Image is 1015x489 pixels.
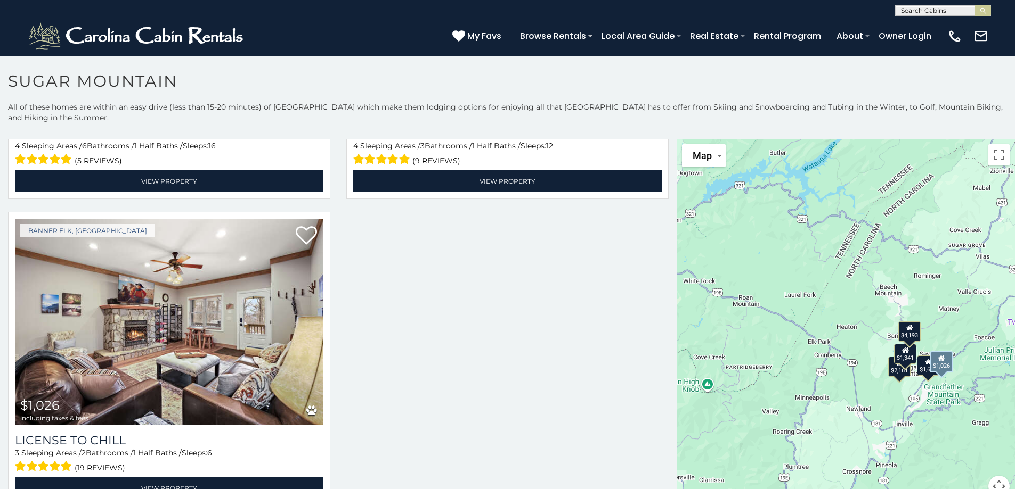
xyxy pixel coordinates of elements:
a: View Property [15,170,323,192]
div: $1,626 [917,355,940,376]
span: 1 Half Baths / [472,141,521,151]
a: License to Chill $1,026 including taxes & fees [15,219,323,425]
a: About [831,27,868,45]
span: 3 [420,141,425,151]
div: $1,026 [930,351,953,372]
button: Toggle fullscreen view [988,144,1010,165]
a: Banner Elk, [GEOGRAPHIC_DATA] [20,224,155,237]
a: Real Estate [685,27,744,45]
div: Sleeping Areas / Bathrooms / Sleeps: [15,447,323,475]
span: 1 Half Baths / [133,448,182,458]
span: $1,026 [20,397,60,413]
img: mail-regular-white.png [973,29,988,44]
div: Sleeping Areas / Bathrooms / Sleeps: [15,140,323,168]
a: Browse Rentals [515,27,591,45]
a: Owner Login [873,27,937,45]
span: My Favs [467,29,501,43]
span: (5 reviews) [75,154,122,168]
span: 1 Half Baths / [134,141,183,151]
span: (9 reviews) [412,154,460,168]
span: 4 [15,141,20,151]
span: 16 [208,141,216,151]
div: $2,161 [888,356,911,376]
a: License to Chill [15,433,323,447]
span: 6 [82,141,87,151]
img: phone-regular-white.png [947,29,962,44]
span: Map [693,150,712,161]
span: 2 [82,448,86,458]
span: 4 [353,141,358,151]
div: $1,341 [895,344,917,364]
span: 3 [15,448,19,458]
span: 12 [546,141,553,151]
div: $4,193 [899,321,921,342]
span: 6 [207,448,212,458]
a: My Favs [452,29,504,43]
a: Local Area Guide [596,27,680,45]
button: Change map style [682,144,726,167]
a: Rental Program [749,27,826,45]
span: including taxes & fees [20,415,88,421]
a: View Property [353,170,662,192]
img: White-1-2.png [27,20,248,52]
a: Add to favorites [296,225,317,247]
img: License to Chill [15,219,323,425]
span: (19 reviews) [75,461,125,475]
div: Sleeping Areas / Bathrooms / Sleeps: [353,140,662,168]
